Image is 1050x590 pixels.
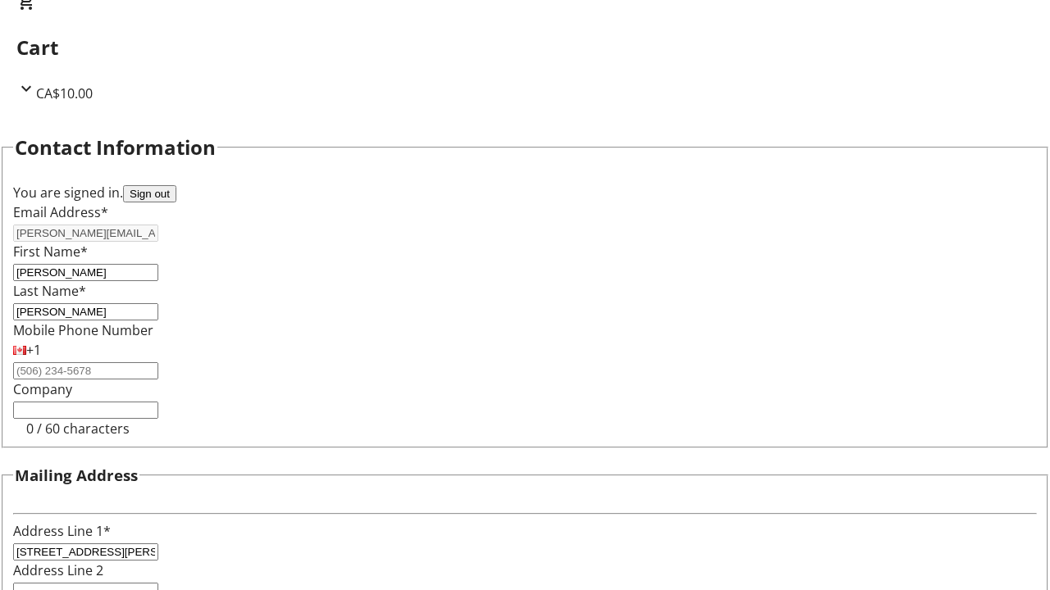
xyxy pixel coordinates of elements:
label: Mobile Phone Number [13,321,153,339]
div: You are signed in. [13,183,1037,202]
label: Address Line 2 [13,561,103,579]
h3: Mailing Address [15,464,138,487]
span: CA$10.00 [36,84,93,102]
input: Address [13,543,158,560]
input: (506) 234-5678 [13,362,158,379]
label: First Name* [13,243,88,261]
h2: Contact Information [15,133,216,162]
label: Company [13,380,72,398]
h2: Cart [16,33,1034,62]
label: Email Address* [13,203,108,221]
button: Sign out [123,185,176,202]
label: Last Name* [13,282,86,300]
label: Address Line 1* [13,522,111,540]
tr-character-limit: 0 / 60 characters [26,420,130,438]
